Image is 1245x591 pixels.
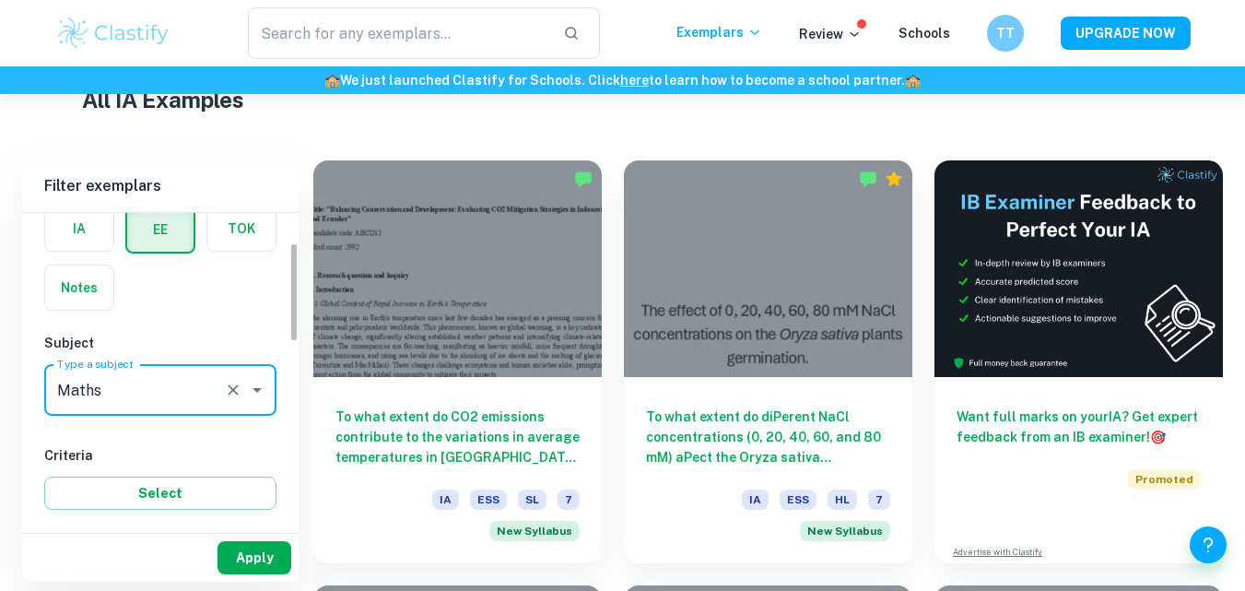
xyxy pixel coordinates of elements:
a: Want full marks on yourIA? Get expert feedback from an IB examiner!PromotedAdvertise with Clastify [934,160,1223,563]
span: SL [518,490,546,510]
h6: Subject [44,333,276,353]
span: Promoted [1128,469,1201,490]
span: New Syllabus [489,521,580,541]
button: Apply [217,541,291,574]
h6: To what extent do diPerent NaCl concentrations (0, 20, 40, 60, and 80 mM) aPect the Oryza sativa ... [646,407,890,467]
span: 7 [868,490,890,510]
img: Thumbnail [934,160,1223,377]
button: TOK [207,207,276,251]
h6: To what extent do CO2 emissions contribute to the variations in average temperatures in [GEOGRAPH... [335,407,580,467]
h6: Criteria [44,445,276,466]
img: Marked [859,170,877,188]
a: To what extent do CO2 emissions contribute to the variations in average temperatures in [GEOGRAPH... [313,160,602,563]
span: HL [828,490,857,510]
input: Search for any exemplars... [248,7,549,59]
button: Clear [220,377,246,403]
span: 🏫 [324,73,340,88]
button: Help and Feedback [1190,526,1227,563]
button: Select [44,477,276,510]
span: ESS [470,490,507,510]
div: Premium [885,170,903,188]
a: To what extent do diPerent NaCl concentrations (0, 20, 40, 60, and 80 mM) aPect the Oryza sativa ... [624,160,912,563]
h6: We just launched Clastify for Schools. Click to learn how to become a school partner. [4,70,1241,90]
button: IA [45,207,113,251]
div: Starting from the May 2026 session, the ESS IA requirements have changed. We created this exempla... [489,521,580,541]
h1: All IA Examples [82,83,1163,116]
span: 🎯 [1150,430,1166,444]
h6: TT [994,23,1016,43]
button: Open [244,377,270,403]
span: 7 [558,490,580,510]
a: here [620,73,649,88]
a: Advertise with Clastify [953,546,1042,559]
span: IA [742,490,769,510]
div: Starting from the May 2026 session, the ESS IA requirements have changed. We created this exempla... [800,521,890,541]
h6: Filter exemplars [22,160,299,212]
h6: Want full marks on your IA ? Get expert feedback from an IB examiner! [957,407,1201,447]
label: Type a subject [57,356,134,372]
a: Schools [899,26,950,41]
img: Marked [574,170,593,188]
p: Review [799,24,862,44]
span: 🏫 [905,73,921,88]
button: Notes [45,266,113,310]
p: Exemplars [676,22,762,42]
span: IA [432,490,459,510]
button: UPGRADE NOW [1061,17,1191,50]
span: ESS [780,490,816,510]
img: Clastify logo [55,15,172,52]
button: EE [127,207,194,252]
button: TT [987,15,1024,52]
span: New Syllabus [800,521,890,541]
